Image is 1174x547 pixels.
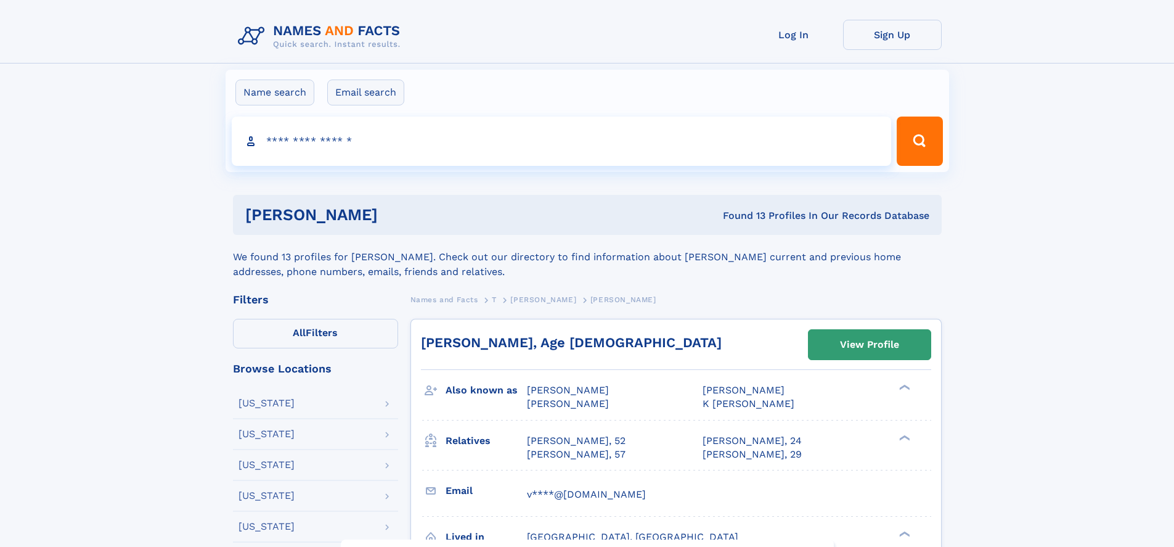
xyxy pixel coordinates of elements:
[703,384,785,396] span: [PERSON_NAME]
[703,398,794,409] span: K [PERSON_NAME]
[744,20,843,50] a: Log In
[233,319,398,348] label: Filters
[232,117,892,166] input: search input
[510,295,576,304] span: [PERSON_NAME]
[421,335,722,350] a: [PERSON_NAME], Age [DEMOGRAPHIC_DATA]
[527,531,738,543] span: [GEOGRAPHIC_DATA], [GEOGRAPHIC_DATA]
[233,294,398,305] div: Filters
[809,330,931,360] a: View Profile
[703,448,802,461] a: [PERSON_NAME], 29
[446,480,527,501] h3: Email
[293,327,306,339] span: All
[233,363,398,374] div: Browse Locations
[233,235,942,279] div: We found 13 profiles for [PERSON_NAME]. Check out our directory to find information about [PERSON...
[840,331,899,359] div: View Profile
[233,20,410,53] img: Logo Names and Facts
[492,295,497,304] span: T
[492,292,497,307] a: T
[235,80,314,105] label: Name search
[446,380,527,401] h3: Also known as
[327,80,404,105] label: Email search
[410,292,478,307] a: Names and Facts
[843,20,942,50] a: Sign Up
[527,434,626,448] a: [PERSON_NAME], 52
[238,491,295,501] div: [US_STATE]
[897,117,942,166] button: Search Button
[238,429,295,439] div: [US_STATE]
[245,207,550,223] h1: [PERSON_NAME]
[896,530,911,538] div: ❯
[590,295,656,304] span: [PERSON_NAME]
[527,384,609,396] span: [PERSON_NAME]
[238,460,295,470] div: [US_STATE]
[446,430,527,451] h3: Relatives
[550,209,929,223] div: Found 13 Profiles In Our Records Database
[510,292,576,307] a: [PERSON_NAME]
[238,398,295,408] div: [US_STATE]
[238,522,295,532] div: [US_STATE]
[527,448,626,461] a: [PERSON_NAME], 57
[896,384,911,392] div: ❯
[896,434,911,442] div: ❯
[527,398,609,409] span: [PERSON_NAME]
[703,434,802,448] a: [PERSON_NAME], 24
